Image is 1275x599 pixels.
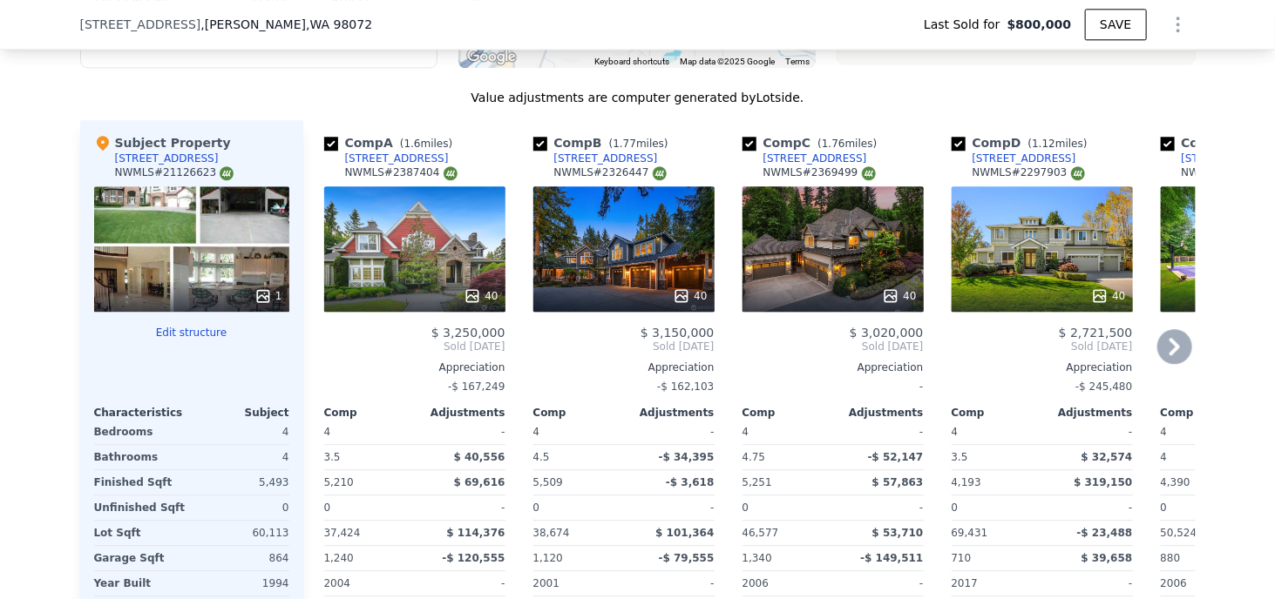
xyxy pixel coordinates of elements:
[973,165,1085,180] div: NWMLS # 2297903
[80,16,201,33] span: [STREET_ADDRESS]
[1161,426,1168,438] span: 4
[324,151,449,165] a: [STREET_ADDRESS]
[666,476,714,488] span: -$ 3,618
[324,571,411,596] div: 2004
[952,445,1039,469] div: 3.5
[418,495,505,520] div: -
[554,151,658,165] div: [STREET_ADDRESS]
[952,527,988,539] span: 69,431
[1161,7,1196,42] button: Show Options
[822,138,845,150] span: 1.76
[454,476,505,488] span: $ 69,616
[195,521,289,545] div: 60,113
[882,287,916,305] div: 40
[862,166,876,180] img: NWMLS Logo
[115,151,219,165] div: [STREET_ADDRESS]
[952,571,1039,596] div: 2017
[952,340,1133,353] span: Sold [DATE]
[860,552,923,564] span: -$ 149,511
[837,495,924,520] div: -
[1161,527,1197,539] span: 50,524
[404,138,421,150] span: 1.6
[324,476,354,488] span: 5,210
[115,165,234,180] div: NWMLS # 21126623
[418,571,505,596] div: -
[659,451,715,463] span: -$ 34,395
[195,495,289,520] div: 0
[94,420,188,444] div: Bedrooms
[627,420,715,444] div: -
[324,406,415,420] div: Comp
[850,326,924,340] span: $ 3,020,000
[195,420,289,444] div: 4
[743,374,924,399] div: -
[448,380,505,393] span: -$ 167,249
[463,45,520,68] a: Open this area in Google Maps (opens a new window)
[324,501,331,514] span: 0
[833,406,924,420] div: Adjustments
[743,527,779,539] span: 46,577
[254,287,282,305] div: 1
[533,134,675,151] div: Comp B
[1042,406,1133,420] div: Adjustments
[533,552,563,564] span: 1,120
[924,16,1007,33] span: Last Sold for
[446,527,505,539] span: $ 114,376
[533,426,540,438] span: 4
[415,406,505,420] div: Adjustments
[444,166,458,180] img: NWMLS Logo
[94,326,289,340] button: Edit structure
[952,360,1133,374] div: Appreciation
[810,138,884,150] span: ( miles)
[952,476,981,488] span: 4,193
[533,360,715,374] div: Appreciation
[659,552,715,564] span: -$ 79,555
[868,451,924,463] span: -$ 52,147
[1071,166,1085,180] img: NWMLS Logo
[1082,451,1133,463] span: $ 32,574
[533,571,621,596] div: 2001
[1077,527,1133,539] span: -$ 23,488
[94,470,188,495] div: Finished Sqft
[1161,406,1251,420] div: Comp
[763,165,876,180] div: NWMLS # 2369499
[94,406,192,420] div: Characteristics
[624,406,715,420] div: Adjustments
[220,166,234,180] img: NWMLS Logo
[627,495,715,520] div: -
[952,151,1076,165] a: [STREET_ADDRESS]
[655,527,714,539] span: $ 101,364
[1082,552,1133,564] span: $ 39,658
[324,552,354,564] span: 1,240
[872,527,924,539] span: $ 53,710
[613,138,636,150] span: 1.77
[837,420,924,444] div: -
[1046,495,1133,520] div: -
[973,151,1076,165] div: [STREET_ADDRESS]
[442,552,505,564] span: -$ 120,555
[464,287,498,305] div: 40
[1161,571,1248,596] div: 2006
[533,476,563,488] span: 5,509
[324,527,361,539] span: 37,424
[463,45,520,68] img: Google
[743,340,924,353] span: Sold [DATE]
[1091,287,1125,305] div: 40
[1075,380,1132,393] span: -$ 245,480
[324,340,505,353] span: Sold [DATE]
[673,287,707,305] div: 40
[743,571,830,596] div: 2006
[952,426,959,438] span: 4
[1046,420,1133,444] div: -
[393,138,459,150] span: ( miles)
[94,495,188,520] div: Unfinished Sqft
[743,360,924,374] div: Appreciation
[533,340,715,353] span: Sold [DATE]
[872,476,924,488] span: $ 57,863
[1161,445,1248,469] div: 4
[743,426,749,438] span: 4
[1032,138,1055,150] span: 1.12
[743,151,867,165] a: [STREET_ADDRESS]
[345,165,458,180] div: NWMLS # 2387404
[195,546,289,570] div: 864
